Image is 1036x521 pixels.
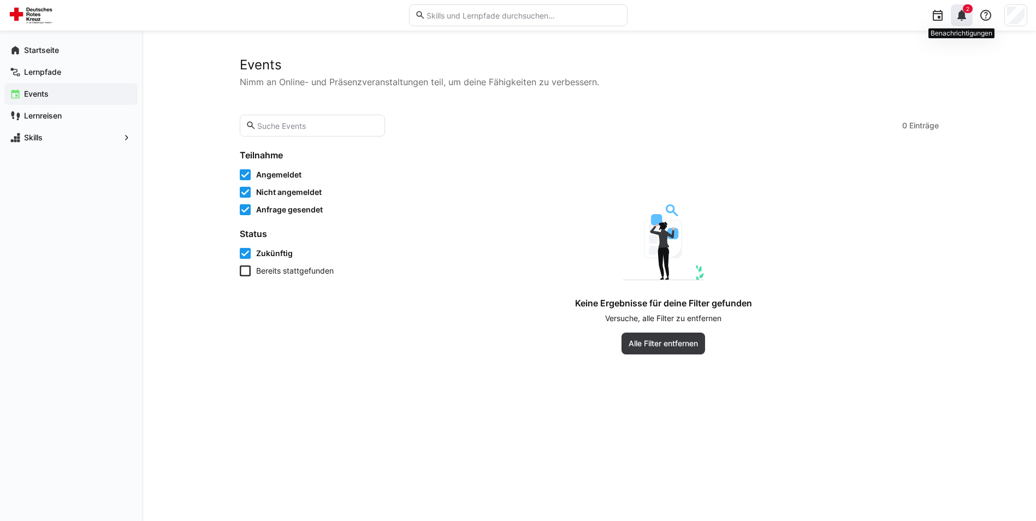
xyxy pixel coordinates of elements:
span: Anfrage gesendet [256,204,323,215]
span: Bereits stattgefunden [256,265,334,276]
span: Nicht angemeldet [256,187,322,198]
input: Skills und Lernpfade durchsuchen… [425,10,621,20]
input: Suche Events [256,121,379,131]
span: Angemeldet [256,169,301,180]
h4: Teilnahme [240,150,375,161]
p: Versuche, alle Filter zu entfernen [605,313,721,324]
button: Alle Filter entfernen [621,333,705,354]
h2: Events [240,57,939,73]
span: Einträge [909,120,939,131]
h4: Status [240,228,375,239]
span: 0 [902,120,907,131]
h4: Keine Ergebnisse für deine Filter gefunden [575,298,752,309]
div: Benachrichtigungen [928,28,994,38]
span: Zukünftig [256,248,293,259]
span: Alle Filter entfernen [627,338,700,349]
p: Nimm an Online- und Präsenzveranstaltungen teil, um deine Fähigkeiten zu verbessern. [240,75,939,88]
span: 2 [966,5,969,12]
